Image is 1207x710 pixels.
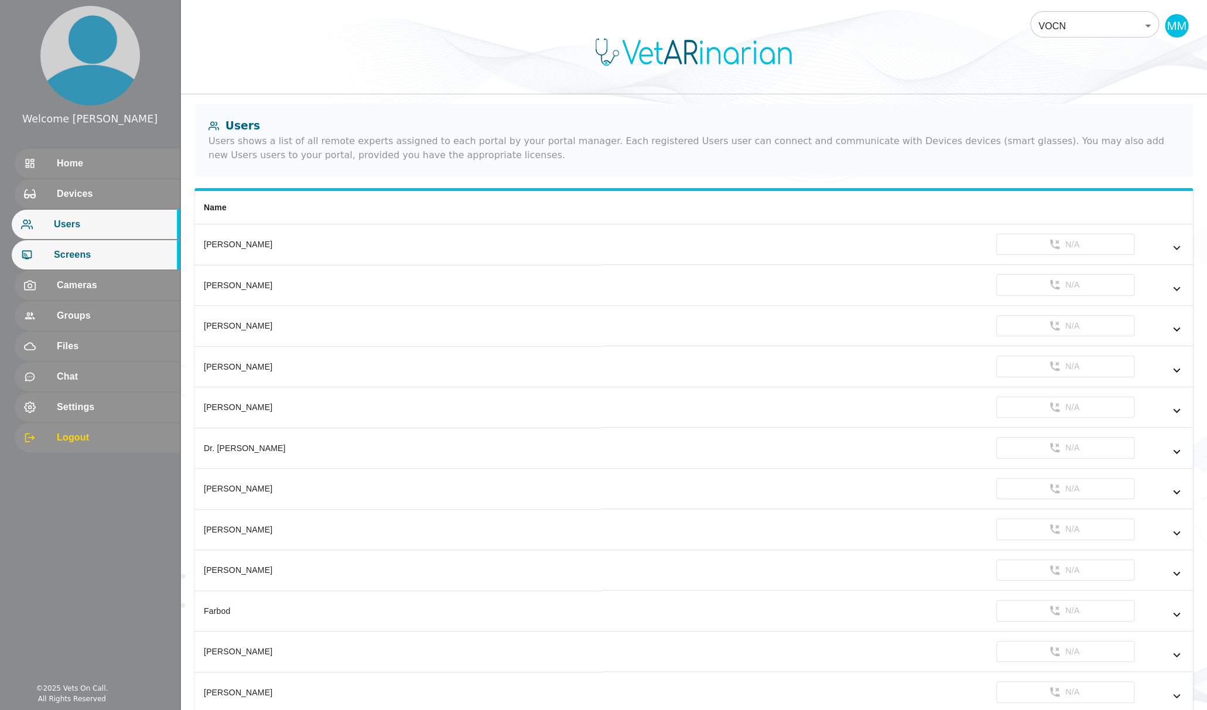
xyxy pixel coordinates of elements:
div: [PERSON_NAME] [204,361,593,373]
img: profile.png [40,6,140,105]
div: Welcome [PERSON_NAME] [22,111,158,127]
span: Home [57,156,170,170]
div: Cameras [15,271,180,300]
div: MM [1165,14,1188,37]
div: Chat [15,362,180,391]
div: [PERSON_NAME] [204,320,593,332]
div: VOCN [1030,9,1159,42]
div: Users [208,118,1179,134]
span: Devices [57,187,170,201]
span: Chat [57,370,170,384]
div: Logout [15,423,180,452]
div: Dr. [PERSON_NAME] [204,442,593,454]
span: Name [204,203,227,212]
div: Users shows a list of all remote experts assigned to each portal by your portal manager. Each reg... [208,134,1179,162]
div: © 2025 Vets On Call. [36,683,108,694]
div: [PERSON_NAME] [204,401,593,413]
div: Devices [15,179,180,209]
div: Users [12,210,180,239]
span: Settings [57,400,170,414]
div: [PERSON_NAME] [204,279,593,291]
img: Logo [589,37,799,67]
div: [PERSON_NAME] [204,524,593,535]
div: [PERSON_NAME] [204,483,593,494]
div: Screens [12,240,180,269]
div: [PERSON_NAME] [204,238,593,250]
div: Home [15,149,180,178]
span: Groups [57,309,170,323]
div: Files [15,332,180,361]
div: Settings [15,392,180,422]
div: [PERSON_NAME] [204,564,593,576]
div: All Rights Reserved [38,694,106,704]
div: [PERSON_NAME] [204,687,593,698]
div: Farbod [204,605,593,617]
span: Files [57,339,170,353]
div: Groups [15,301,180,330]
span: Screens [54,248,170,262]
span: Cameras [57,278,170,292]
span: Users [54,217,170,231]
span: Logout [57,431,170,445]
div: [PERSON_NAME] [204,646,593,657]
